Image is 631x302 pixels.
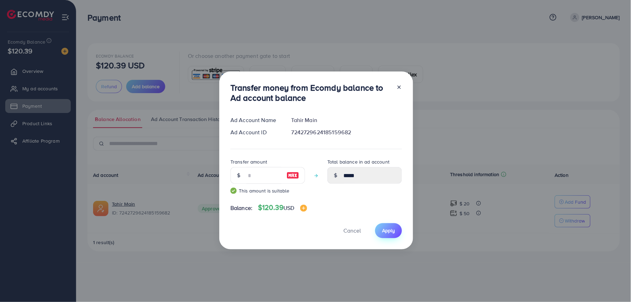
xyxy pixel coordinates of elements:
[375,223,402,238] button: Apply
[335,223,370,238] button: Cancel
[286,128,408,136] div: 7242729624185159682
[230,83,391,103] h3: Transfer money from Ecomdy balance to Ad account balance
[283,204,294,212] span: USD
[225,128,286,136] div: Ad Account ID
[230,158,267,165] label: Transfer amount
[230,204,252,212] span: Balance:
[225,116,286,124] div: Ad Account Name
[382,227,395,234] span: Apply
[343,227,361,234] span: Cancel
[286,116,408,124] div: Tahir Main
[327,158,389,165] label: Total balance in ad account
[300,205,307,212] img: image
[258,203,307,212] h4: $120.39
[230,188,237,194] img: guide
[601,271,626,297] iframe: Chat
[287,171,299,180] img: image
[230,187,305,194] small: This amount is suitable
